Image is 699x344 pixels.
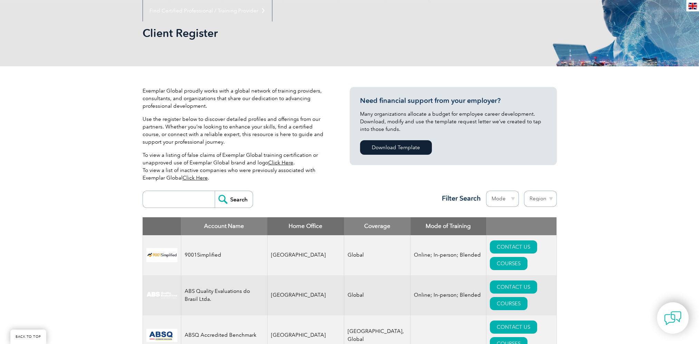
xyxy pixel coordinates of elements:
p: To view a listing of false claims of Exemplar Global training certification or unapproved use of ... [143,151,329,182]
a: BACK TO TOP [10,329,46,344]
a: CONTACT US [490,280,537,294]
th: Coverage: activate to sort column ascending [344,217,410,235]
td: ABS Quality Evaluations do Brasil Ltda. [181,275,267,315]
p: Many organizations allocate a budget for employee career development. Download, modify and use th... [360,110,546,133]
a: Click Here [183,175,208,181]
th: Account Name: activate to sort column descending [181,217,267,235]
a: COURSES [490,257,527,270]
img: contact-chat.png [664,309,681,327]
img: c92924ac-d9bc-ea11-a814-000d3a79823d-logo.jpg [146,292,177,299]
h2: Client Register [143,28,433,39]
img: en [688,3,697,9]
p: Use the register below to discover detailed profiles and offerings from our partners. Whether you... [143,115,329,146]
th: Home Office: activate to sort column ascending [267,217,344,235]
td: 9001Simplified [181,235,267,275]
td: [GEOGRAPHIC_DATA] [267,275,344,315]
a: Click Here [268,160,293,166]
input: Search [215,191,253,208]
img: cc24547b-a6e0-e911-a812-000d3a795b83-logo.png [146,329,177,342]
a: COURSES [490,297,527,310]
a: CONTACT US [490,240,537,254]
img: 37c9c059-616f-eb11-a812-002248153038-logo.png [146,248,177,262]
th: : activate to sort column ascending [486,217,556,235]
td: Online; In-person; Blended [410,235,486,275]
a: CONTACT US [490,321,537,334]
h3: Filter Search [438,194,481,203]
td: Online; In-person; Blended [410,275,486,315]
a: Download Template [360,140,432,155]
th: Mode of Training: activate to sort column ascending [410,217,486,235]
td: Global [344,235,410,275]
h3: Need financial support from your employer? [360,96,546,105]
td: [GEOGRAPHIC_DATA] [267,235,344,275]
td: Global [344,275,410,315]
p: Exemplar Global proudly works with a global network of training providers, consultants, and organ... [143,87,329,110]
